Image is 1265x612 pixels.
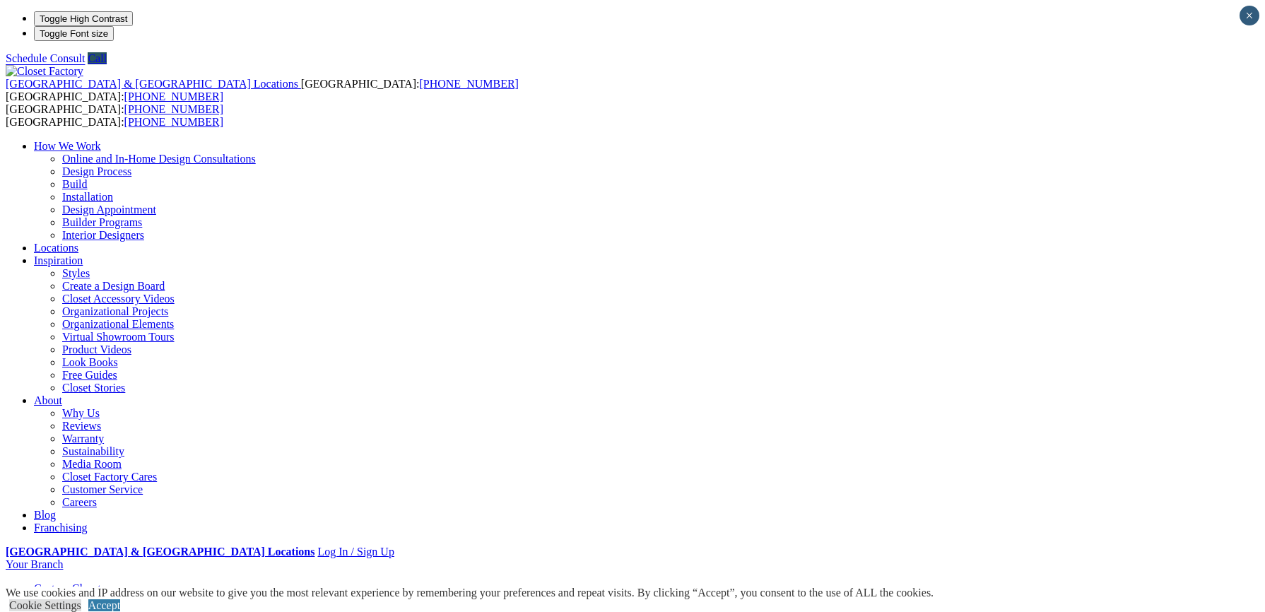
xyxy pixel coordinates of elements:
a: Accept [88,599,120,611]
span: [GEOGRAPHIC_DATA]: [GEOGRAPHIC_DATA]: [6,103,223,128]
a: About [34,394,62,406]
a: Online and In-Home Design Consultations [62,153,256,165]
a: Custom Closets [34,582,105,594]
span: Toggle High Contrast [40,13,127,24]
span: Toggle Font size [40,28,108,39]
a: Closet Stories [62,382,125,394]
a: Warranty [62,432,104,445]
a: Product Videos [62,343,131,355]
a: Virtual Showroom Tours [62,331,175,343]
a: Build [62,178,88,190]
img: Closet Factory [6,65,83,78]
span: [GEOGRAPHIC_DATA] & [GEOGRAPHIC_DATA] Locations [6,78,298,90]
a: [PHONE_NUMBER] [419,78,518,90]
a: Sustainability [62,445,124,457]
a: Customer Service [62,483,143,495]
a: Log In / Sign Up [317,546,394,558]
a: How We Work [34,140,101,152]
a: Closet Factory Cares [62,471,157,483]
a: Why Us [62,407,100,419]
a: Call [88,52,107,64]
a: Inspiration [34,254,83,266]
a: Look Books [62,356,118,368]
a: Installation [62,191,113,203]
a: Careers [62,496,97,508]
a: Reviews [62,420,101,432]
a: Schedule Consult [6,52,85,64]
a: Closet Accessory Videos [62,293,175,305]
a: Your Branch [6,558,63,570]
a: Organizational Elements [62,318,174,330]
a: Media Room [62,458,122,470]
a: Organizational Projects [62,305,168,317]
a: Blog [34,509,56,521]
a: [PHONE_NUMBER] [124,90,223,102]
a: Interior Designers [62,229,144,241]
button: Toggle High Contrast [34,11,133,26]
a: [PHONE_NUMBER] [124,103,223,115]
button: Close [1240,6,1259,25]
a: [GEOGRAPHIC_DATA] & [GEOGRAPHIC_DATA] Locations [6,78,301,90]
a: Design Appointment [62,204,156,216]
a: Free Guides [62,369,117,381]
a: Styles [62,267,90,279]
a: [PHONE_NUMBER] [124,116,223,128]
button: Toggle Font size [34,26,114,41]
a: Locations [34,242,78,254]
a: Franchising [34,522,88,534]
a: Create a Design Board [62,280,165,292]
a: Cookie Settings [9,599,81,611]
a: Builder Programs [62,216,142,228]
span: [GEOGRAPHIC_DATA]: [GEOGRAPHIC_DATA]: [6,78,519,102]
a: Design Process [62,165,131,177]
div: We use cookies and IP address on our website to give you the most relevant experience by remember... [6,587,934,599]
a: [GEOGRAPHIC_DATA] & [GEOGRAPHIC_DATA] Locations [6,546,314,558]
